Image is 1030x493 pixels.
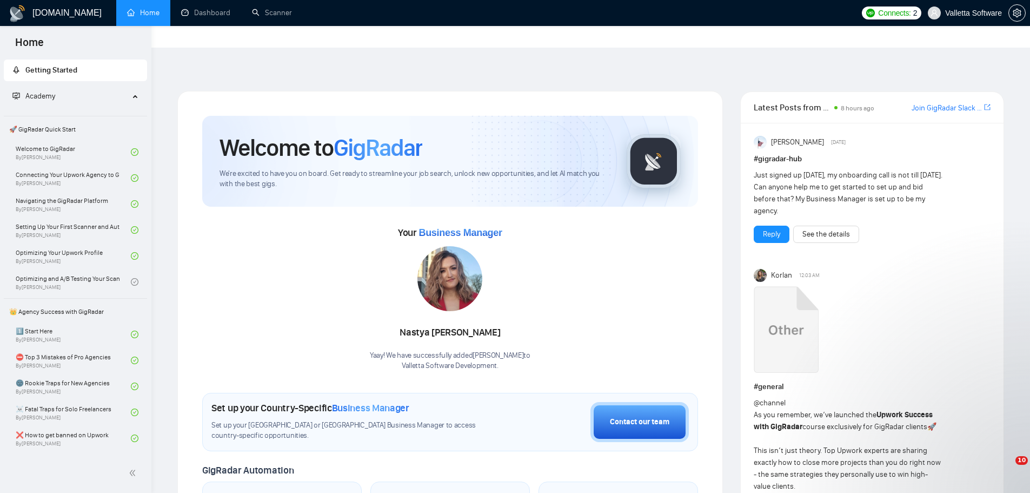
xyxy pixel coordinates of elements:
span: 10 [1015,456,1028,465]
span: Latest Posts from the GigRadar Community [754,101,831,114]
div: Contact our team [610,416,669,428]
span: rocket [12,66,20,74]
span: GigRadar [334,133,422,162]
iframe: Intercom live chat [993,456,1019,482]
span: Set up your [GEOGRAPHIC_DATA] or [GEOGRAPHIC_DATA] Business Manager to access country-specific op... [211,420,498,441]
span: check-circle [131,331,138,338]
span: check-circle [131,383,138,390]
a: ⛔ Top 3 Mistakes of Pro AgenciesBy[PERSON_NAME] [16,349,131,372]
a: Connecting Your Upwork Agency to GigRadarBy[PERSON_NAME] [16,166,131,190]
img: gigradar-logo.png [627,134,681,188]
a: 🌚 Rookie Traps for New AgenciesBy[PERSON_NAME] [16,374,131,398]
a: Join GigRadar Slack Community [912,102,982,114]
a: Optimizing and A/B Testing Your Scanner for Better ResultsBy[PERSON_NAME] [16,270,131,294]
span: check-circle [131,226,138,234]
span: check-circle [131,357,138,364]
span: Korlan [771,269,792,281]
span: [DATE] [831,137,846,147]
span: We're excited to have you on board. Get ready to streamline your job search, unlock new opportuni... [220,169,609,189]
a: Welcome to GigRadarBy[PERSON_NAME] [16,140,131,164]
span: @channel [754,398,786,407]
span: Academy [25,91,55,101]
a: Optimizing Your Upwork ProfileBy[PERSON_NAME] [16,244,131,268]
span: 12:03 AM [799,271,820,280]
img: Anisuzzaman Khan [754,136,767,149]
h1: # general [754,381,991,393]
img: 1686180585495-117.jpg [417,246,482,311]
span: fund-projection-screen [12,92,20,100]
span: Business Manager [332,402,409,414]
a: ☠️ Fatal Traps for Solo FreelancersBy[PERSON_NAME] [16,400,131,424]
img: Korlan [754,269,767,282]
span: check-circle [131,278,138,286]
p: Valletta Software Development . [370,361,530,371]
span: check-circle [131,174,138,182]
span: [PERSON_NAME] [771,136,824,148]
a: ❌ How to get banned on UpworkBy[PERSON_NAME] [16,426,131,450]
a: Upwork Success with GigRadar.mp4 [754,286,819,377]
a: Setting Up Your First Scanner and Auto-BidderBy[PERSON_NAME] [16,218,131,242]
a: Navigating the GigRadar PlatformBy[PERSON_NAME] [16,192,131,216]
span: 👑 Agency Success with GigRadar [5,301,146,323]
button: Reply [754,226,789,243]
div: Just signed up [DATE], my onboarding call is not till [DATE]. Can anyone help me to get started t... [754,169,943,217]
a: 1️⃣ Start HereBy[PERSON_NAME] [16,323,131,346]
button: See the details [793,226,859,243]
span: export [984,103,991,111]
span: double-left [129,468,139,478]
span: check-circle [131,148,138,156]
h1: Welcome to [220,133,422,162]
a: See the details [802,228,850,240]
span: Your [398,227,502,239]
span: check-circle [131,252,138,260]
span: check-circle [131,435,138,442]
span: 🚀 GigRadar Quick Start [5,119,146,140]
a: Reply [763,228,780,240]
span: GigRadar Automation [202,464,294,476]
span: Academy [12,91,55,101]
span: 8 hours ago [841,104,874,112]
span: check-circle [131,409,138,416]
span: Getting Started [25,65,77,75]
h1: Set up your Country-Specific [211,402,409,414]
h1: # gigradar-hub [754,153,991,165]
span: Business Manager [418,227,502,238]
span: check-circle [131,200,138,208]
button: Contact our team [590,402,689,442]
a: export [984,102,991,113]
div: Yaay! We have successfully added [PERSON_NAME] to [370,351,530,371]
div: Nastya [PERSON_NAME] [370,324,530,342]
li: Getting Started [4,60,147,81]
